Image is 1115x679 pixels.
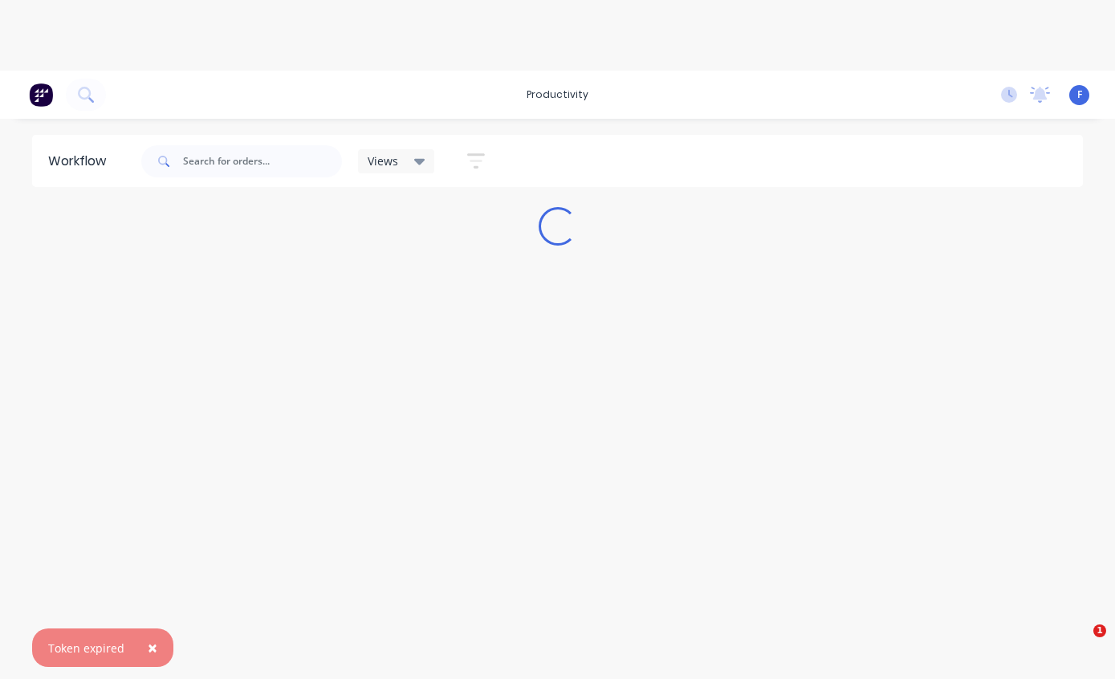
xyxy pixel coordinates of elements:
span: 1 [1093,624,1106,637]
span: × [148,636,157,659]
span: Views [368,152,398,169]
div: productivity [519,83,596,107]
div: Workflow [48,152,114,171]
div: Token expired [48,640,124,657]
img: Factory [29,83,53,107]
span: F [1077,87,1082,102]
input: Search for orders... [183,145,342,177]
button: Close [132,628,173,667]
iframe: Intercom live chat [1060,624,1099,663]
